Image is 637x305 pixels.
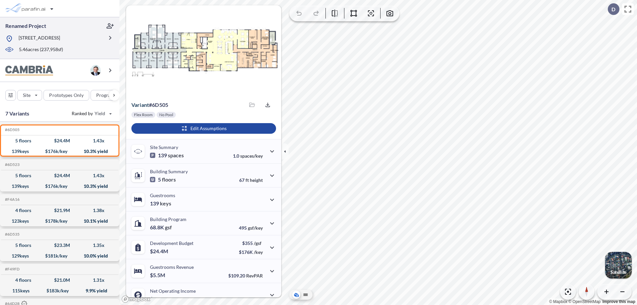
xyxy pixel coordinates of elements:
p: $2.5M [150,296,166,302]
p: Site Summary [150,144,178,150]
p: 67 [239,177,263,183]
span: ft [246,177,249,183]
h5: Click to copy the code [4,197,20,202]
p: Guestrooms Revenue [150,264,194,270]
span: /key [254,249,263,255]
p: No Pool [159,112,173,117]
p: # 6d505 [131,102,168,108]
span: spaces/key [240,153,263,159]
span: gsf/key [248,225,263,231]
p: Site [23,92,31,99]
span: margin [248,297,263,302]
a: OpenStreetMap [568,299,601,304]
a: Improve this map [602,299,635,304]
p: 139 [150,152,184,159]
p: $109.20 [228,273,263,278]
button: Program [91,90,126,101]
button: Site Plan [302,291,310,299]
p: Renamed Project [5,22,46,30]
p: Net Operating Income [150,288,196,294]
a: Mapbox homepage [121,295,151,303]
img: BrandImage [5,65,53,76]
span: gsf [165,224,172,231]
span: keys [160,200,171,207]
h5: Click to copy the code [4,267,20,271]
p: [STREET_ADDRESS] [19,35,60,43]
span: floors [162,176,176,183]
button: Edit Assumptions [131,123,276,134]
p: Flex Room [134,112,153,117]
p: 1.0 [233,153,263,159]
p: Development Budget [150,240,193,246]
p: $176K [239,249,263,255]
p: Program [96,92,115,99]
p: $24.4M [150,248,169,255]
span: Yield [95,110,106,117]
p: Prototypes Only [49,92,84,99]
p: Building Program [150,216,186,222]
p: 45.0% [235,297,263,302]
h5: Click to copy the code [4,162,20,167]
button: Ranked by Yield [66,108,116,119]
p: 139 [150,200,171,207]
p: $5.5M [150,272,166,278]
span: /gsf [254,240,261,246]
img: user logo [90,65,101,76]
span: Variant [131,102,149,108]
span: spaces [168,152,184,159]
p: Guestrooms [150,192,175,198]
img: Switcher Image [605,252,632,278]
p: $355 [239,240,263,246]
a: Mapbox [549,299,567,304]
p: Satellite [610,269,626,275]
p: 5.46 acres ( 237,958 sf) [19,46,63,53]
span: RevPAR [246,273,263,278]
h5: Click to copy the code [4,232,20,237]
p: 495 [239,225,263,231]
p: 5 [150,176,176,183]
h5: Click to copy the code [4,127,20,132]
button: Site [17,90,42,101]
p: Edit Assumptions [190,125,227,132]
span: height [250,177,263,183]
button: Switcher ImageSatellite [605,252,632,278]
p: D [611,6,615,12]
button: Prototypes Only [43,90,89,101]
p: 7 Variants [5,110,30,117]
p: 68.8K [150,224,172,231]
button: Aerial View [292,291,300,299]
p: Building Summary [150,169,188,174]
